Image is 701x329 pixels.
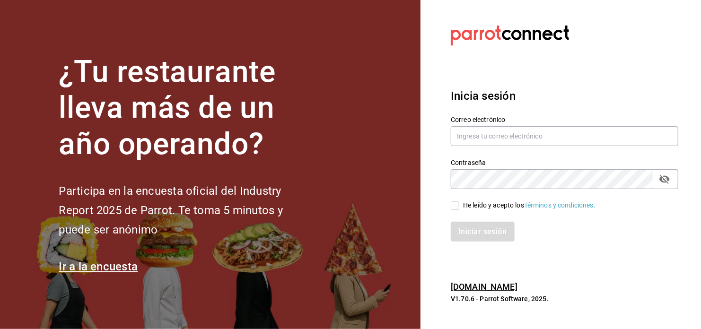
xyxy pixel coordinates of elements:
a: Términos y condiciones. [524,201,596,209]
div: He leído y acepto los [463,200,596,210]
h2: Participa en la encuesta oficial del Industry Report 2025 de Parrot. Te toma 5 minutos y puede se... [59,182,314,239]
label: Correo electrónico [451,116,678,123]
button: passwordField [657,171,673,187]
a: Ir a la encuesta [59,260,138,273]
a: [DOMAIN_NAME] [451,282,517,292]
h1: ¿Tu restaurante lleva más de un año operando? [59,54,314,163]
p: V1.70.6 - Parrot Software, 2025. [451,294,678,303]
label: Contraseña [451,159,678,166]
input: Ingresa tu correo electrónico [451,126,678,146]
h3: Inicia sesión [451,87,678,104]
